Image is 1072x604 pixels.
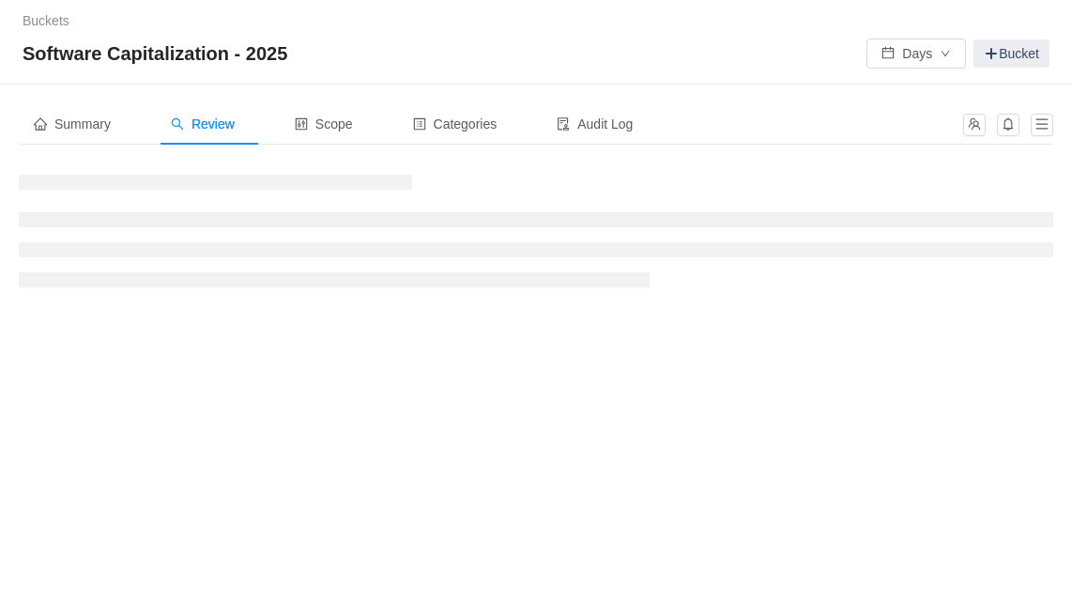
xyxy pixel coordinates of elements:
button: icon: calendarDaysicon: down [866,39,966,69]
button: icon: team [963,114,986,136]
a: Buckets [23,13,69,28]
i: icon: search [171,117,184,131]
span: Audit Log [557,116,633,132]
span: Categories [413,116,498,132]
i: icon: control [295,117,308,131]
span: Scope [295,116,353,132]
span: Summary [34,116,111,132]
button: icon: bell [997,114,1019,136]
i: icon: home [34,117,47,131]
i: icon: profile [413,117,426,131]
a: Bucket [973,39,1049,68]
i: icon: audit [557,117,570,131]
button: icon: menu [1031,114,1053,136]
span: Software Capitalization - 2025 [23,39,299,69]
span: Review [171,116,235,132]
